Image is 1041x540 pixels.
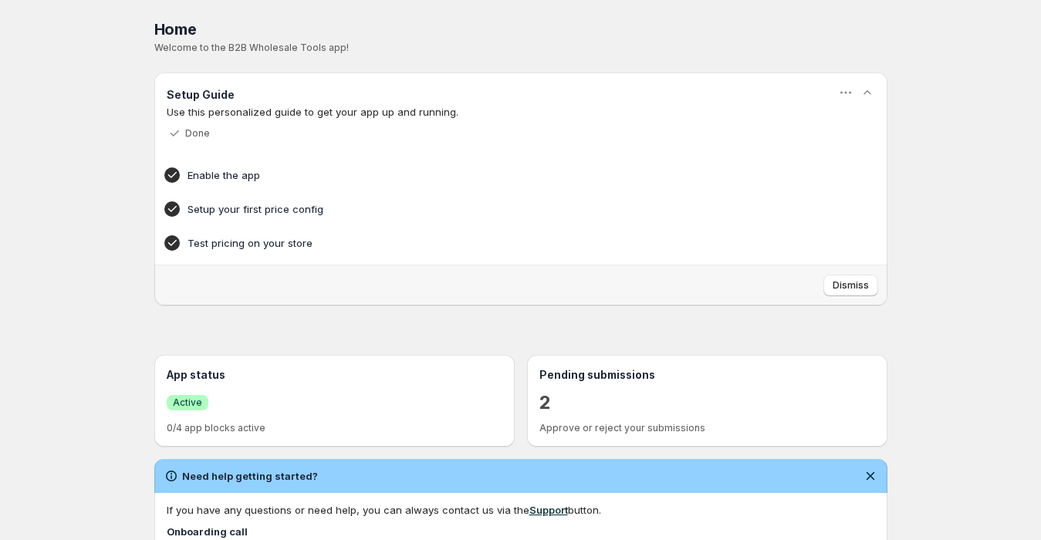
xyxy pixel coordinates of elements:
button: Dismiss [823,275,878,296]
span: Active [173,397,202,409]
h4: Enable the app [188,167,806,183]
button: Dismiss notification [860,465,881,487]
a: Support [529,504,568,516]
p: Welcome to the B2B Wholesale Tools app! [154,42,887,54]
h3: App status [167,367,502,383]
span: Home [154,20,197,39]
h4: Setup your first price config [188,201,806,217]
div: If you have any questions or need help, you can always contact us via the button. [167,502,875,518]
h3: Setup Guide [167,87,235,103]
p: Use this personalized guide to get your app up and running. [167,104,875,120]
p: 0/4 app blocks active [167,422,502,434]
p: Done [185,127,210,140]
h4: Test pricing on your store [188,235,806,251]
p: Approve or reject your submissions [539,422,875,434]
span: Dismiss [833,279,869,292]
a: SuccessActive [167,394,208,410]
h2: Need help getting started? [182,468,318,484]
a: 2 [539,390,551,415]
h4: Onboarding call [167,524,875,539]
h3: Pending submissions [539,367,875,383]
